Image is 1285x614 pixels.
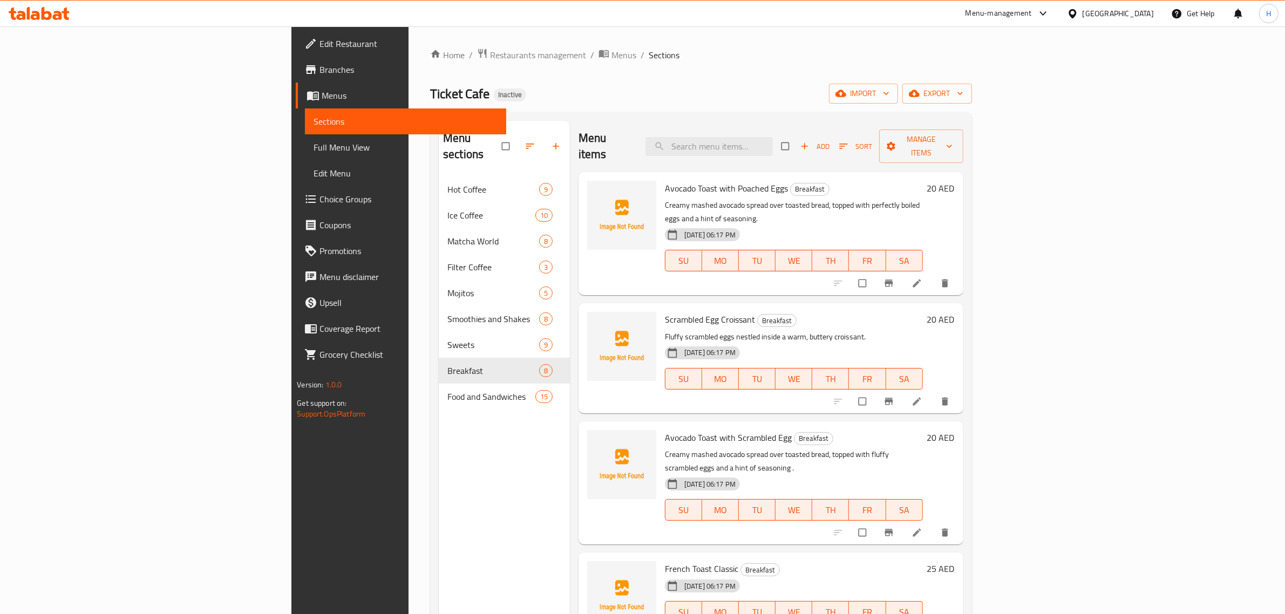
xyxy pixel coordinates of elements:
[775,136,798,156] span: Select section
[706,371,735,387] span: MO
[794,432,833,445] span: Breakfast
[439,254,570,280] div: Filter Coffee3
[912,527,924,538] a: Edit menu item
[743,502,771,518] span: TU
[817,502,845,518] span: TH
[296,342,506,367] a: Grocery Checklist
[912,278,924,289] a: Edit menu item
[540,185,552,195] span: 9
[305,134,506,160] a: Full Menu View
[853,371,881,387] span: FR
[665,368,702,390] button: SU
[439,280,570,306] div: Mojitos5
[927,561,955,576] h6: 25 AED
[495,136,518,156] span: Select all sections
[739,368,776,390] button: TU
[680,230,740,240] span: [DATE] 06:17 PM
[297,378,323,392] span: Version:
[319,348,498,361] span: Grocery Checklist
[319,322,498,335] span: Coverage Report
[757,314,797,327] div: Breakfast
[879,129,963,163] button: Manage items
[439,202,570,228] div: Ice Coffee10
[447,209,535,222] div: Ice Coffee
[579,130,633,162] h2: Menu items
[535,209,553,222] div: items
[319,296,498,309] span: Upsell
[447,312,539,325] span: Smoothies and Shakes
[966,7,1032,20] div: Menu-management
[494,88,526,101] div: Inactive
[296,316,506,342] a: Coverage Report
[477,48,586,62] a: Restaurants management
[439,332,570,358] div: Sweets9
[587,430,656,499] img: Avocado Toast with Scrambled Egg
[706,253,735,269] span: MO
[297,396,346,410] span: Get support on:
[540,262,552,272] span: 3
[447,338,539,351] div: Sweets
[665,250,702,271] button: SU
[740,563,780,576] div: Breakfast
[739,250,776,271] button: TU
[849,368,886,390] button: FR
[540,236,552,247] span: 8
[812,499,849,521] button: TH
[890,371,919,387] span: SA
[886,368,923,390] button: SA
[325,378,342,392] span: 1.0.0
[296,83,506,108] a: Menus
[702,368,739,390] button: MO
[817,371,845,387] span: TH
[540,340,552,350] span: 9
[518,134,544,158] span: Sort sections
[933,521,959,544] button: delete
[702,499,739,521] button: MO
[852,273,875,294] span: Select to update
[888,133,954,160] span: Manage items
[447,183,539,196] span: Hot Coffee
[877,390,903,413] button: Branch-specific-item
[852,391,875,412] span: Select to update
[890,502,919,518] span: SA
[535,390,553,403] div: items
[539,364,553,377] div: items
[599,48,636,62] a: Menus
[587,181,656,250] img: Avocado Toast with Poached Eggs
[296,31,506,57] a: Edit Restaurant
[319,193,498,206] span: Choice Groups
[319,244,498,257] span: Promotions
[297,407,365,421] a: Support.OpsPlatform
[540,314,552,324] span: 8
[540,366,552,376] span: 8
[849,250,886,271] button: FR
[296,290,506,316] a: Upsell
[649,49,679,62] span: Sections
[706,502,735,518] span: MO
[494,90,526,99] span: Inactive
[539,183,553,196] div: items
[447,235,539,248] div: Matcha World
[798,138,832,155] span: Add item
[539,235,553,248] div: items
[447,390,535,403] span: Food and Sandwiches
[314,141,498,154] span: Full Menu View
[439,176,570,202] div: Hot Coffee9
[645,137,773,156] input: search
[305,160,506,186] a: Edit Menu
[539,338,553,351] div: items
[680,479,740,489] span: [DATE] 06:17 PM
[902,84,972,104] button: export
[780,371,808,387] span: WE
[447,286,539,299] span: Mojitos
[490,49,586,62] span: Restaurants management
[665,499,702,521] button: SU
[670,371,698,387] span: SU
[439,172,570,414] nav: Menu sections
[758,315,796,327] span: Breakfast
[790,183,830,196] div: Breakfast
[447,261,539,274] span: Filter Coffee
[776,499,812,521] button: WE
